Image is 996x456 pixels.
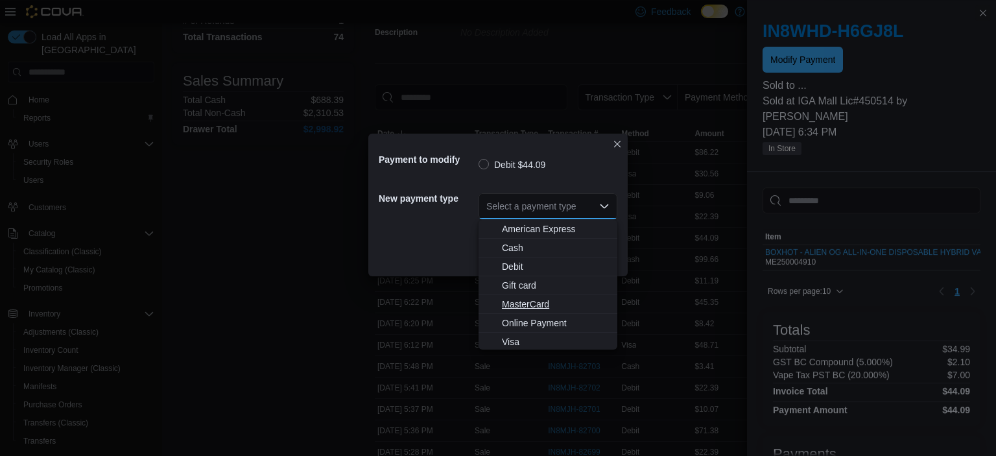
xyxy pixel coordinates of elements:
button: MasterCard [479,295,617,314]
button: Online Payment [479,314,617,333]
button: Cash [479,239,617,258]
span: Online Payment [502,317,610,330]
label: Debit $44.09 [479,157,545,173]
span: Gift card [502,279,610,292]
span: Cash [502,241,610,254]
span: Debit [502,260,610,273]
button: Gift card [479,276,617,295]
button: Visa [479,333,617,352]
span: American Express [502,222,610,235]
button: Debit [479,258,617,276]
input: Accessible screen reader label [486,198,488,214]
button: Close list of options [599,201,610,211]
div: Choose from the following options [479,220,617,352]
h5: New payment type [379,186,476,211]
span: Visa [502,335,610,348]
span: MasterCard [502,298,610,311]
button: Closes this modal window [610,136,625,152]
button: American Express [479,220,617,239]
h5: Payment to modify [379,147,476,173]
